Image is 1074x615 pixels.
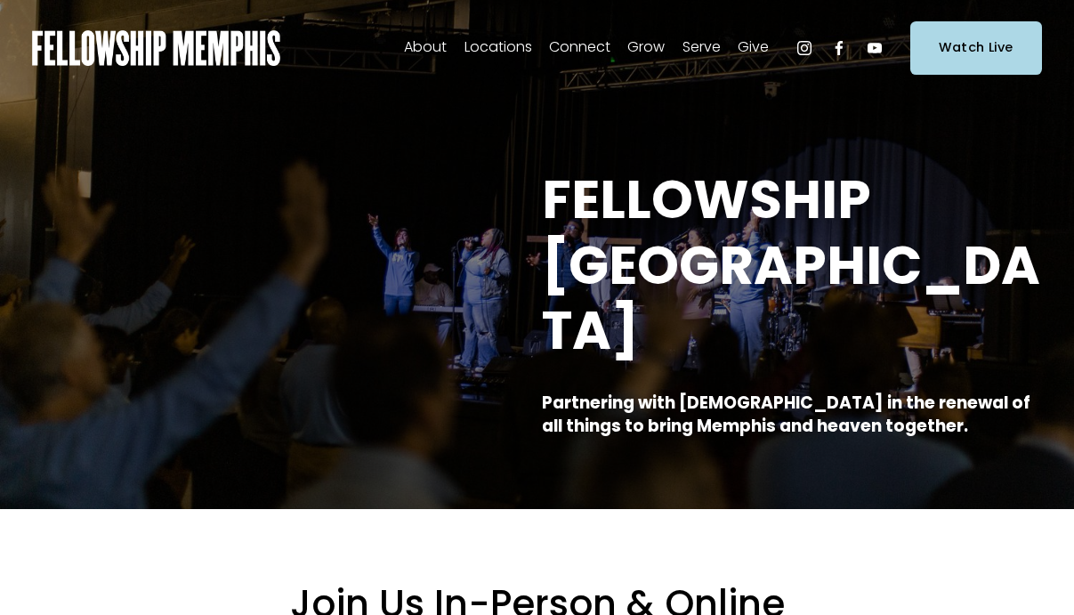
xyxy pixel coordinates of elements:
a: folder dropdown [549,34,610,62]
span: Give [738,35,769,61]
span: Connect [549,35,610,61]
a: folder dropdown [682,34,721,62]
a: Facebook [830,39,848,57]
span: Grow [627,35,665,61]
span: Serve [682,35,721,61]
a: folder dropdown [404,34,447,62]
span: Locations [464,35,532,61]
a: Instagram [795,39,813,57]
a: folder dropdown [627,34,665,62]
img: Fellowship Memphis [32,30,280,66]
a: YouTube [866,39,884,57]
strong: FELLOWSHIP [GEOGRAPHIC_DATA] [542,163,1040,368]
a: folder dropdown [464,34,532,62]
span: About [404,35,447,61]
a: folder dropdown [738,34,769,62]
a: Watch Live [910,21,1042,74]
strong: Partnering with [DEMOGRAPHIC_DATA] in the renewal of all things to bring Memphis and heaven toget... [542,391,1034,438]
